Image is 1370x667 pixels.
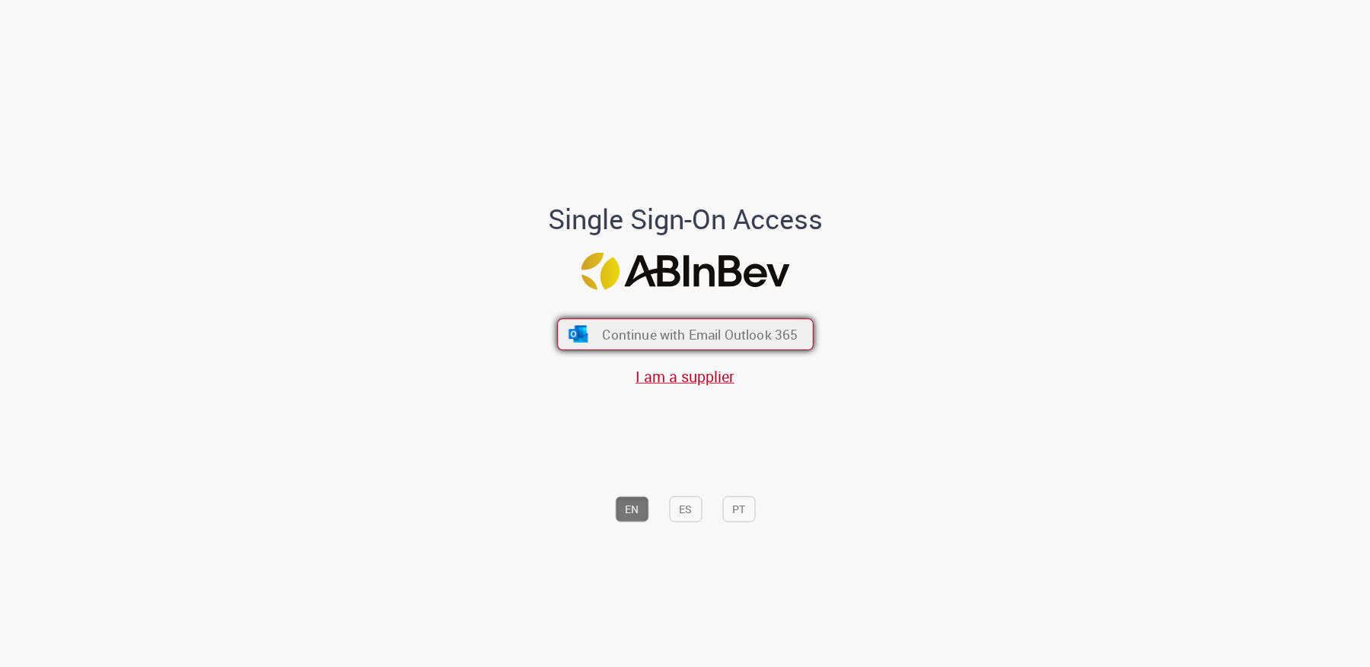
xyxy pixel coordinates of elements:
[602,326,798,343] span: Continue with Email Outlook 365
[615,496,648,522] button: EN
[636,366,734,387] a: I am a supplier
[581,252,789,289] img: Logo ABInBev
[567,326,589,343] img: ícone Azure/Microsoft 360
[722,496,755,522] button: PT
[669,496,702,522] button: ES
[474,204,897,235] h1: Single Sign-On Access
[557,318,814,350] button: ícone Azure/Microsoft 360 Continue with Email Outlook 365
